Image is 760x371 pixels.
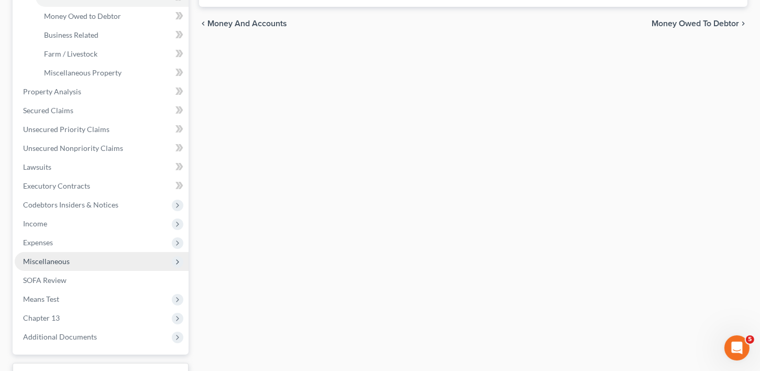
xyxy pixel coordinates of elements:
[23,294,59,303] span: Means Test
[15,101,189,120] a: Secured Claims
[207,19,287,28] span: Money and Accounts
[23,200,118,209] span: Codebtors Insiders & Notices
[23,106,73,115] span: Secured Claims
[36,7,189,26] a: Money Owed to Debtor
[15,158,189,177] a: Lawsuits
[23,238,53,247] span: Expenses
[199,19,207,28] i: chevron_left
[199,19,287,28] button: chevron_left Money and Accounts
[23,144,123,152] span: Unsecured Nonpriority Claims
[15,82,189,101] a: Property Analysis
[44,12,121,20] span: Money Owed to Debtor
[44,49,97,58] span: Farm / Livestock
[44,30,98,39] span: Business Related
[23,181,90,190] span: Executory Contracts
[652,19,747,28] button: Money Owed to Debtor chevron_right
[652,19,739,28] span: Money Owed to Debtor
[15,120,189,139] a: Unsecured Priority Claims
[23,257,70,266] span: Miscellaneous
[36,45,189,63] a: Farm / Livestock
[23,162,51,171] span: Lawsuits
[23,332,97,341] span: Additional Documents
[23,125,109,134] span: Unsecured Priority Claims
[724,335,750,361] iframe: Intercom live chat
[15,139,189,158] a: Unsecured Nonpriority Claims
[15,177,189,195] a: Executory Contracts
[36,26,189,45] a: Business Related
[15,271,189,290] a: SOFA Review
[23,87,81,96] span: Property Analysis
[746,335,754,344] span: 5
[23,313,60,322] span: Chapter 13
[23,219,47,228] span: Income
[44,68,122,77] span: Miscellaneous Property
[36,63,189,82] a: Miscellaneous Property
[23,276,67,285] span: SOFA Review
[739,19,747,28] i: chevron_right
